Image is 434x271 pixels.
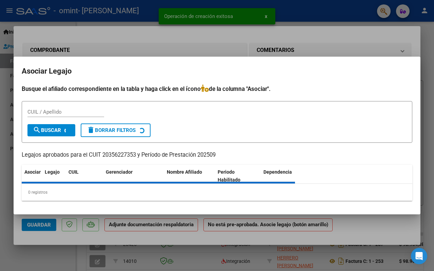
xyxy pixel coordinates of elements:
[215,165,261,187] datatable-header-cell: Periodo Habilitado
[167,169,202,175] span: Nombre Afiliado
[33,126,41,134] mat-icon: search
[45,169,60,175] span: Legajo
[22,65,412,78] h2: Asociar Legajo
[66,165,103,187] datatable-header-cell: CUIL
[218,169,240,182] span: Periodo Habilitado
[22,84,412,93] h4: Busque el afiliado correspondiente en la tabla y haga click en el ícono de la columna "Asociar".
[22,184,412,201] div: 0 registros
[33,127,61,133] span: Buscar
[164,165,215,187] datatable-header-cell: Nombre Afiliado
[87,126,95,134] mat-icon: delete
[27,124,75,136] button: Buscar
[22,165,42,187] datatable-header-cell: Asociar
[106,169,133,175] span: Gerenciador
[103,165,164,187] datatable-header-cell: Gerenciador
[263,169,292,175] span: Dependencia
[42,165,66,187] datatable-header-cell: Legajo
[261,165,312,187] datatable-header-cell: Dependencia
[81,123,151,137] button: Borrar Filtros
[68,169,79,175] span: CUIL
[24,169,41,175] span: Asociar
[22,151,412,159] p: Legajos aprobados para el CUIT 20356227353 y Período de Prestación 202509
[411,248,427,264] div: Open Intercom Messenger
[87,127,136,133] span: Borrar Filtros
